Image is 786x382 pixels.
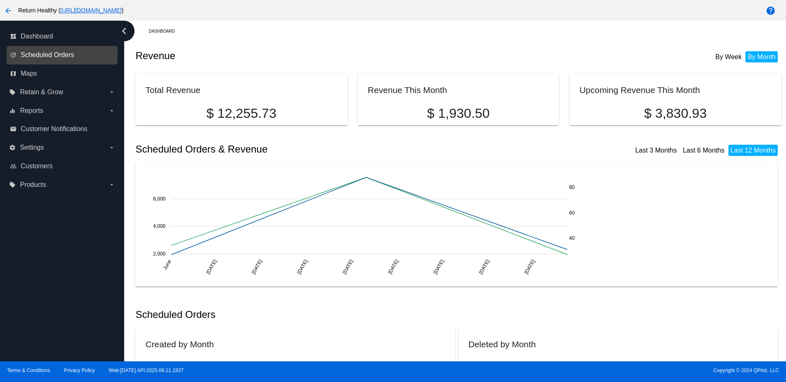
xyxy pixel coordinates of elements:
[9,144,16,151] i: settings
[10,163,17,170] i: people_outline
[21,162,53,170] span: Customers
[579,106,771,121] p: $ 3,830.93
[387,258,400,275] text: [DATE]
[9,89,16,95] i: local_offer
[683,147,725,154] a: Last 6 Months
[433,258,445,275] text: [DATE]
[524,258,536,275] text: [DATE]
[21,51,74,59] span: Scheduled Orders
[18,7,123,14] span: Return Healthy ( )
[368,106,549,121] p: $ 1,930.50
[135,143,458,155] h2: Scheduled Orders & Revenue
[21,33,53,40] span: Dashboard
[731,147,776,154] a: Last 12 Months
[21,70,37,77] span: Maps
[368,85,447,95] h2: Revenue This Month
[21,125,87,133] span: Customer Notifications
[635,147,677,154] a: Last 3 Months
[145,85,200,95] h2: Total Revenue
[153,251,166,256] text: 2,000
[10,48,115,62] a: update Scheduled Orders
[296,258,309,275] text: [DATE]
[145,339,214,349] h2: Created by Month
[3,6,13,16] mat-icon: arrow_back
[10,70,17,77] i: map
[10,30,115,43] a: dashboard Dashboard
[60,7,122,14] a: [URL][DOMAIN_NAME]
[108,181,115,188] i: arrow_drop_down
[108,144,115,151] i: arrow_drop_down
[10,126,17,132] i: email
[109,368,184,373] a: Web:[DATE] API:2025.08.11.1937
[20,144,44,151] span: Settings
[108,89,115,95] i: arrow_drop_down
[7,368,50,373] a: Terms & Conditions
[569,235,575,241] text: 40
[9,107,16,114] i: equalizer
[108,107,115,114] i: arrow_drop_down
[10,122,115,136] a: email Customer Notifications
[766,6,776,16] mat-icon: help
[10,52,17,58] i: update
[10,67,115,80] a: map Maps
[135,309,458,320] h2: Scheduled Orders
[20,107,43,115] span: Reports
[569,184,575,190] text: 80
[118,24,131,38] i: chevron_left
[205,258,218,275] text: [DATE]
[341,258,354,275] text: [DATE]
[745,51,778,62] li: By Month
[569,210,575,215] text: 60
[9,181,16,188] i: local_offer
[153,196,166,201] text: 6,000
[135,50,458,62] h2: Revenue
[579,85,700,95] h2: Upcoming Revenue This Month
[469,339,536,349] h2: Deleted by Month
[713,51,744,62] li: By Week
[64,368,95,373] a: Privacy Policy
[149,25,182,38] a: Dashboard
[251,258,264,275] text: [DATE]
[145,106,337,121] p: $ 12,255.73
[478,258,491,275] text: [DATE]
[20,181,46,189] span: Products
[10,160,115,173] a: people_outline Customers
[20,88,63,96] span: Retain & Grow
[162,258,173,271] text: June
[153,223,166,229] text: 4,000
[400,368,779,373] span: Copyright © 2024 QPilot, LLC
[10,33,17,40] i: dashboard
